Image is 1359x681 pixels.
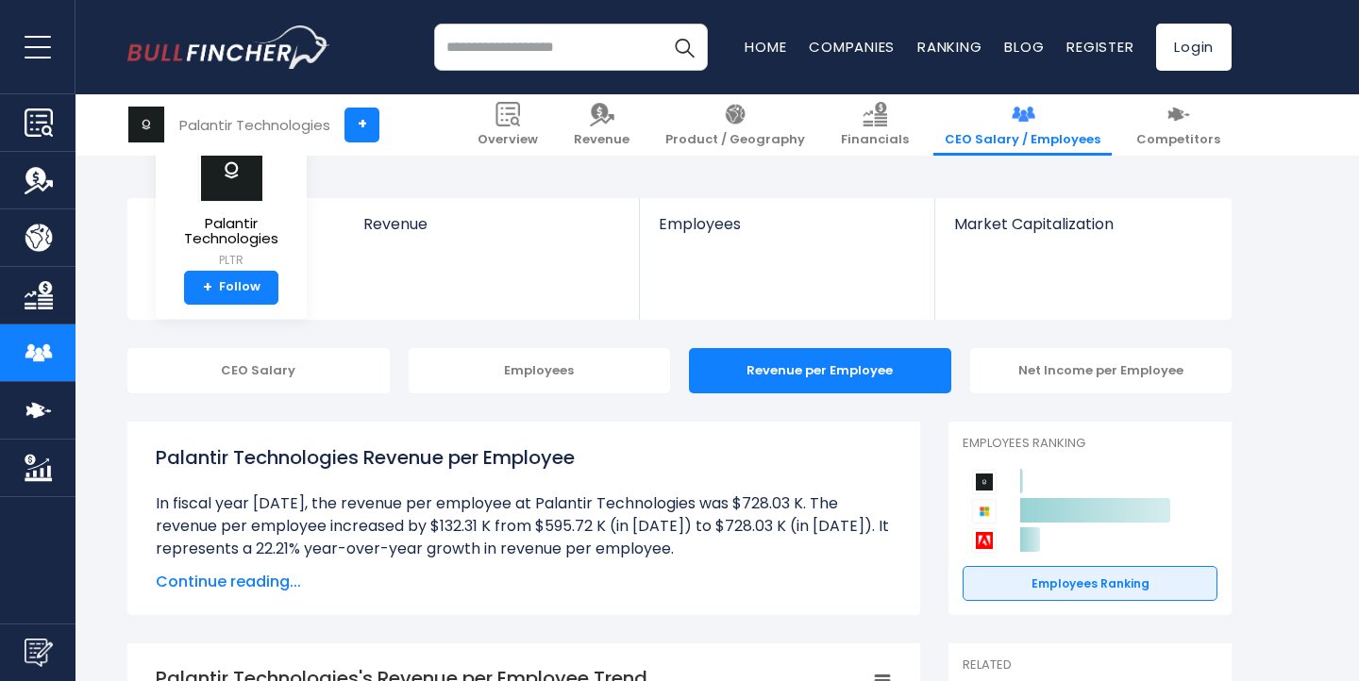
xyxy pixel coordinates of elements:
div: CEO Salary [127,348,390,393]
a: + [344,108,379,142]
img: PLTR logo [128,107,164,142]
span: Financials [841,132,909,148]
a: Revenue [562,94,641,156]
span: CEO Salary / Employees [945,132,1100,148]
a: Product / Geography [654,94,816,156]
span: Employees [659,215,914,233]
strong: + [203,279,212,296]
a: Financials [830,94,920,156]
a: Market Capitalization [935,198,1230,265]
a: Revenue [344,198,640,265]
a: Login [1156,24,1232,71]
li: In fiscal year [DATE], the revenue per employee at Palantir Technologies was $728.03 K. The reven... [156,492,892,560]
a: CEO Salary / Employees [933,94,1112,156]
img: PLTR logo [198,139,264,202]
div: Revenue per Employee [689,348,951,393]
a: Register [1066,37,1133,57]
a: Ranking [917,37,981,57]
a: +Follow [184,271,278,305]
a: Companies [809,37,895,57]
div: Net Income per Employee [970,348,1233,393]
a: Employees [640,198,933,265]
span: Revenue [363,215,621,233]
a: Palantir Technologies PLTR [170,138,293,271]
img: Palantir Technologies competitors logo [972,470,997,494]
span: Product / Geography [665,132,805,148]
a: Competitors [1125,94,1232,156]
img: Adobe competitors logo [972,528,997,553]
small: PLTR [171,252,292,269]
a: Overview [466,94,549,156]
span: Continue reading... [156,571,892,593]
a: Blog [1004,37,1044,57]
h1: Palantir Technologies Revenue per Employee [156,443,892,472]
button: Search [661,24,708,71]
span: Competitors [1136,132,1220,148]
span: Revenue [574,132,629,148]
span: Overview [478,132,538,148]
div: Employees [409,348,671,393]
img: Microsoft Corporation competitors logo [972,499,997,523]
a: Employees Ranking [963,566,1217,602]
p: Related [963,657,1217,673]
span: Market Capitalization [954,215,1211,233]
span: Palantir Technologies [171,216,292,247]
a: Home [745,37,786,57]
a: Go to homepage [127,25,330,69]
img: bullfincher logo [127,25,330,69]
p: Employees Ranking [963,436,1217,452]
div: Palantir Technologies [179,114,330,136]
